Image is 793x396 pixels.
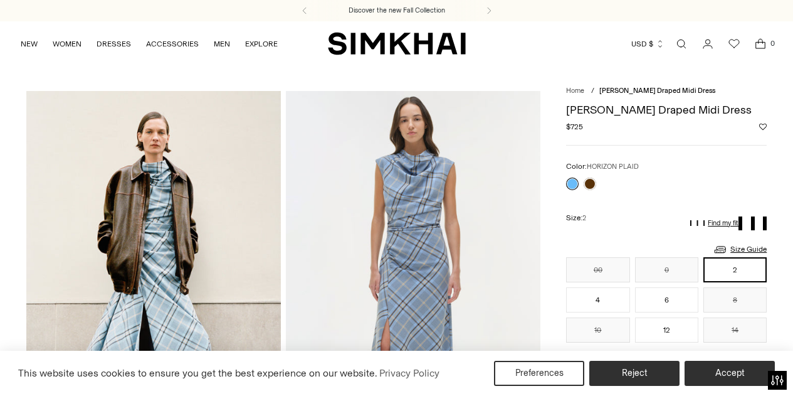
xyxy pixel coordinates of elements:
[494,361,584,386] button: Preferences
[767,38,778,49] span: 0
[591,86,594,97] div: /
[566,287,629,313] button: 4
[635,257,698,282] button: 0
[566,257,629,282] button: 00
[566,161,639,173] label: Color:
[748,31,773,56] a: Open cart modal
[566,86,767,97] nav: breadcrumbs
[245,30,278,58] a: EXPLORE
[703,257,767,282] button: 2
[703,318,767,343] button: 14
[328,31,466,56] a: SIMKHAI
[631,30,664,58] button: USD $
[685,361,775,386] button: Accept
[97,30,131,58] a: DRESSES
[566,87,584,95] a: Home
[21,30,38,58] a: NEW
[18,367,377,379] span: This website uses cookies to ensure you get the best experience on our website.
[713,242,767,257] a: Size Guide
[566,121,583,132] span: $725
[589,361,680,386] button: Reject
[635,318,698,343] button: 12
[635,287,698,313] button: 6
[377,364,441,383] a: Privacy Policy (opens in a new tab)
[759,123,767,131] button: Add to Wishlist
[53,30,81,58] a: WOMEN
[566,212,586,224] label: Size:
[695,31,720,56] a: Go to the account page
[146,30,199,58] a: ACCESSORIES
[566,104,767,115] h1: [PERSON_NAME] Draped Midi Dress
[599,87,715,95] span: [PERSON_NAME] Draped Midi Dress
[349,6,445,16] a: Discover the new Fall Collection
[722,31,747,56] a: Wishlist
[703,287,767,313] button: 8
[566,318,629,343] button: 10
[214,30,230,58] a: MEN
[587,163,639,171] span: HORIZON PLAID
[582,214,586,222] span: 2
[669,31,694,56] a: Open search modal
